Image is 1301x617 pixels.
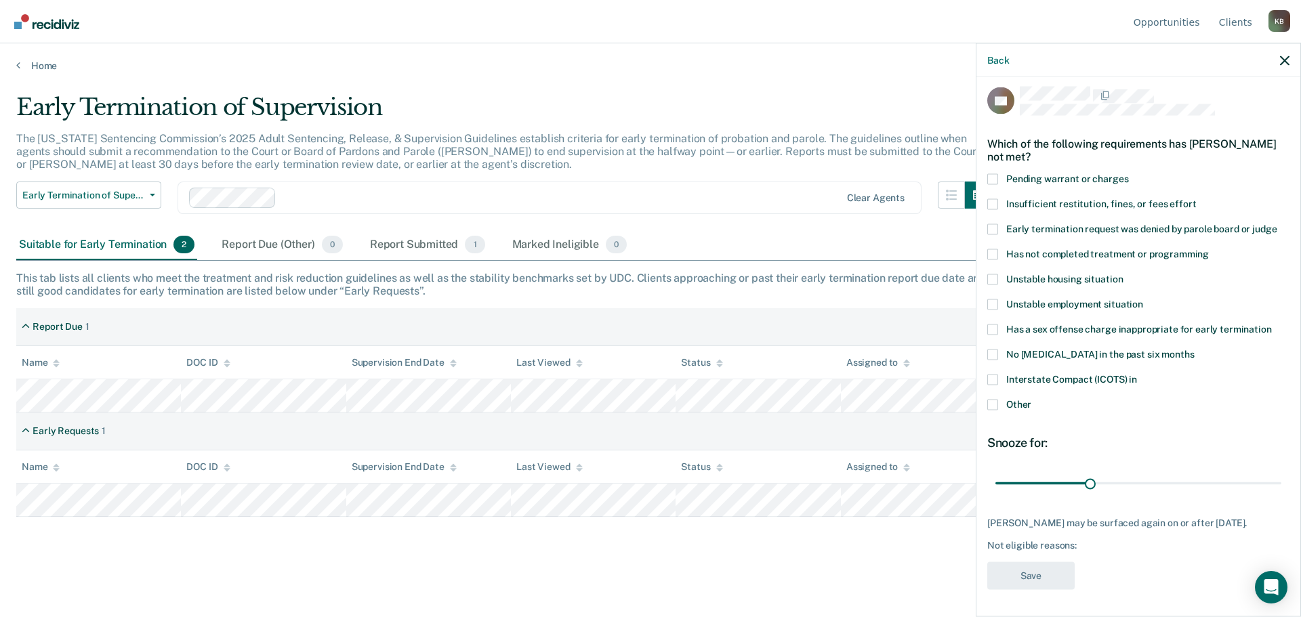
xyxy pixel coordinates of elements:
[1268,10,1290,32] div: K B
[1006,198,1196,209] span: Insufficient restitution, fines, or fees effort
[33,425,99,437] div: Early Requests
[322,236,343,253] span: 0
[16,230,197,260] div: Suitable for Early Termination
[1006,298,1143,309] span: Unstable employment situation
[987,435,1289,450] div: Snooze for:
[16,93,992,132] div: Early Termination of Supervision
[22,461,60,473] div: Name
[22,357,60,368] div: Name
[1006,273,1123,284] span: Unstable housing situation
[846,461,910,473] div: Assigned to
[987,126,1289,173] div: Which of the following requirements has [PERSON_NAME] not met?
[1006,348,1194,359] span: No [MEDICAL_DATA] in the past six months
[987,517,1289,528] div: [PERSON_NAME] may be surfaced again on or after [DATE].
[14,14,79,29] img: Recidiviz
[1006,223,1277,234] span: Early termination request was denied by parole board or judge
[1006,373,1137,384] span: Interstate Compact (ICOTS) in
[22,190,144,201] span: Early Termination of Supervision
[606,236,627,253] span: 0
[516,357,582,368] div: Last Viewed
[987,540,1289,551] div: Not eligible reasons:
[352,357,457,368] div: Supervision End Date
[510,230,630,260] div: Marked Ineligible
[681,461,722,473] div: Status
[16,60,1285,72] a: Home
[186,357,230,368] div: DOC ID
[16,272,1285,297] div: This tab lists all clients who meet the treatment and risk reduction guidelines as well as the st...
[367,230,488,260] div: Report Submitted
[352,461,457,473] div: Supervision End Date
[846,357,910,368] div: Assigned to
[173,236,194,253] span: 2
[1006,173,1128,184] span: Pending warrant or charges
[987,561,1075,589] button: Save
[186,461,230,473] div: DOC ID
[1006,248,1209,259] span: Has not completed treatment or programming
[102,425,106,437] div: 1
[1006,398,1031,409] span: Other
[219,230,345,260] div: Report Due (Other)
[847,192,905,204] div: Clear agents
[85,321,89,333] div: 1
[1268,10,1290,32] button: Profile dropdown button
[16,132,980,171] p: The [US_STATE] Sentencing Commission’s 2025 Adult Sentencing, Release, & Supervision Guidelines e...
[1255,571,1287,603] div: Open Intercom Messenger
[33,321,83,333] div: Report Due
[516,461,582,473] div: Last Viewed
[465,236,484,253] span: 1
[681,357,722,368] div: Status
[987,54,1009,66] button: Back
[1006,323,1272,334] span: Has a sex offense charge inappropriate for early termination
